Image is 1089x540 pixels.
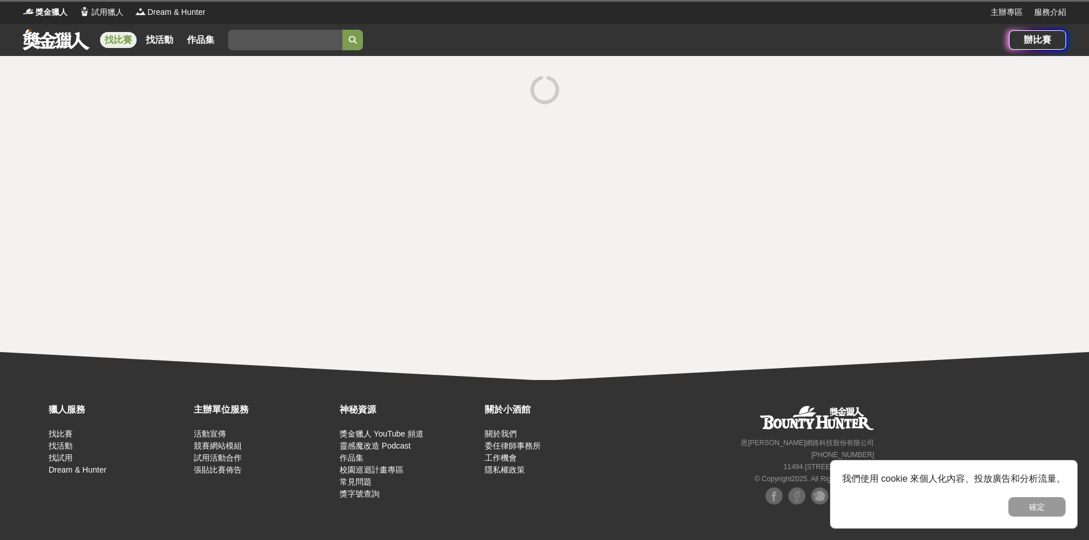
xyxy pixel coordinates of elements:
[788,487,805,505] img: Facebook
[340,403,479,417] div: 神秘資源
[194,429,226,438] a: 活動宣傳
[485,403,624,417] div: 關於小酒館
[135,6,146,17] img: Logo
[141,32,178,48] a: 找活動
[485,441,541,450] a: 委任律師事務所
[1009,30,1066,50] a: 辦比賽
[147,6,205,18] span: Dream & Hunter
[91,6,123,18] span: 試用獵人
[194,403,333,417] div: 主辦單位服務
[1008,497,1066,517] button: 確定
[135,6,205,18] a: LogoDream & Hunter
[182,32,219,48] a: 作品集
[340,477,372,486] a: 常見問題
[784,463,875,471] small: 11494 [STREET_ADDRESS]
[842,474,1066,483] span: 我們使用 cookie 來個人化內容、投放廣告和分析流量。
[194,441,242,450] a: 競賽網站模組
[811,487,828,505] img: Plurk
[991,6,1023,18] a: 主辦專區
[23,6,34,17] img: Logo
[35,6,67,18] span: 獎金獵人
[485,429,517,438] a: 關於我們
[194,465,242,474] a: 張貼比賽佈告
[79,6,90,17] img: Logo
[340,489,380,498] a: 獎字號查詢
[340,441,410,450] a: 靈感魔改造 Podcast
[485,465,525,474] a: 隱私權政策
[741,439,874,447] small: 恩[PERSON_NAME]網路科技股份有限公司
[485,453,517,462] a: 工作機會
[49,441,73,450] a: 找活動
[340,453,364,462] a: 作品集
[755,475,874,483] small: © Copyright 2025 . All Rights Reserved.
[49,453,73,462] a: 找試用
[765,487,783,505] img: Facebook
[811,451,874,459] small: [PHONE_NUMBER]
[23,6,67,18] a: Logo獎金獵人
[194,453,242,462] a: 試用活動合作
[49,429,73,438] a: 找比賽
[79,6,123,18] a: Logo試用獵人
[49,403,188,417] div: 獵人服務
[49,465,106,474] a: Dream & Hunter
[340,429,424,438] a: 獎金獵人 YouTube 頻道
[1034,6,1066,18] a: 服務介紹
[100,32,137,48] a: 找比賽
[340,465,404,474] a: 校園巡迴計畫專區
